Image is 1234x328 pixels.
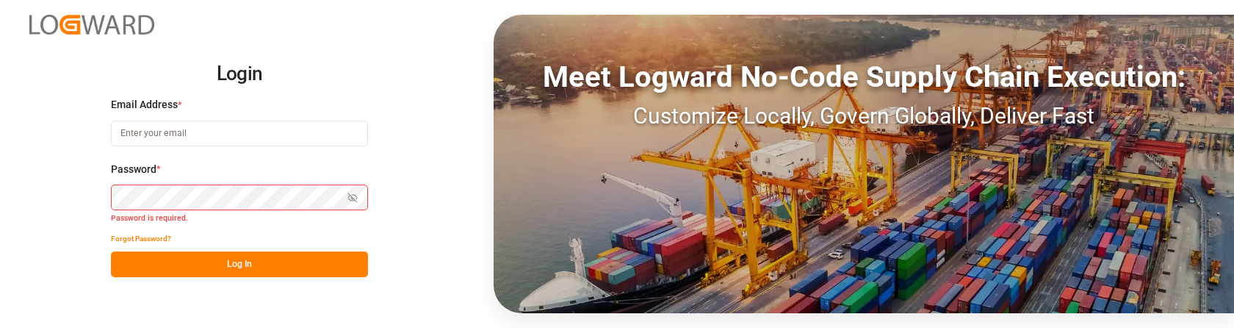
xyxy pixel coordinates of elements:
button: Log In [111,252,368,277]
span: Password [111,162,156,177]
span: Email Address [111,97,178,113]
div: Customize Locally, Govern Globally, Deliver Fast [494,99,1234,132]
button: Forgot Password? [111,226,171,252]
img: Logward_new_orange.png [29,15,154,35]
small: Password is required. [111,213,368,227]
div: Meet Logward No-Code Supply Chain Execution: [494,55,1234,99]
h2: Login [111,51,368,98]
input: Enter your email [111,121,368,146]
